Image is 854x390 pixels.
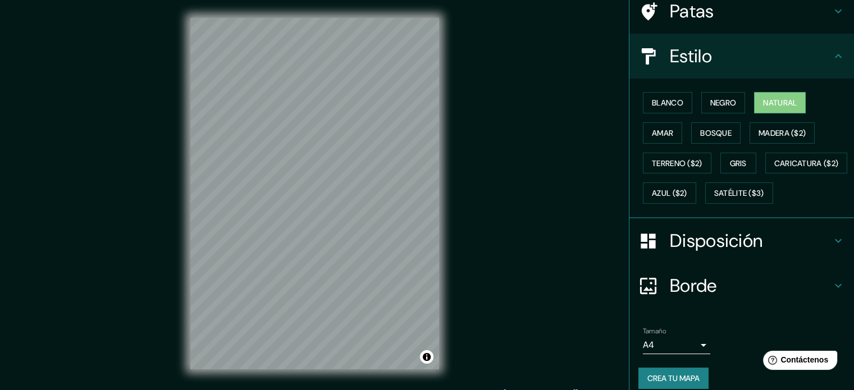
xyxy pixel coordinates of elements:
font: Estilo [670,44,712,68]
font: Negro [710,98,737,108]
button: Natural [754,92,806,113]
div: A4 [643,336,710,354]
font: Blanco [652,98,683,108]
button: Caricatura ($2) [765,153,848,174]
font: Terreno ($2) [652,158,702,168]
button: Blanco [643,92,692,113]
button: Amar [643,122,682,144]
div: Borde [629,263,854,308]
font: Bosque [700,128,732,138]
button: Crea tu mapa [638,368,709,389]
button: Satélite ($3) [705,182,773,204]
button: Negro [701,92,746,113]
canvas: Mapa [190,18,439,369]
button: Activar o desactivar atribución [420,350,433,364]
font: Amar [652,128,673,138]
font: Crea tu mapa [647,373,700,383]
font: Madera ($2) [759,128,806,138]
font: A4 [643,339,654,351]
button: Terreno ($2) [643,153,711,174]
div: Estilo [629,34,854,79]
font: Tamaño [643,327,666,336]
font: Azul ($2) [652,189,687,199]
font: Disposición [670,229,762,253]
font: Caricatura ($2) [774,158,839,168]
font: Satélite ($3) [714,189,764,199]
button: Madera ($2) [750,122,815,144]
iframe: Lanzador de widgets de ayuda [754,346,842,378]
div: Disposición [629,218,854,263]
font: Natural [763,98,797,108]
button: Azul ($2) [643,182,696,204]
button: Bosque [691,122,741,144]
font: Borde [670,274,717,297]
font: Gris [730,158,747,168]
button: Gris [720,153,756,174]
